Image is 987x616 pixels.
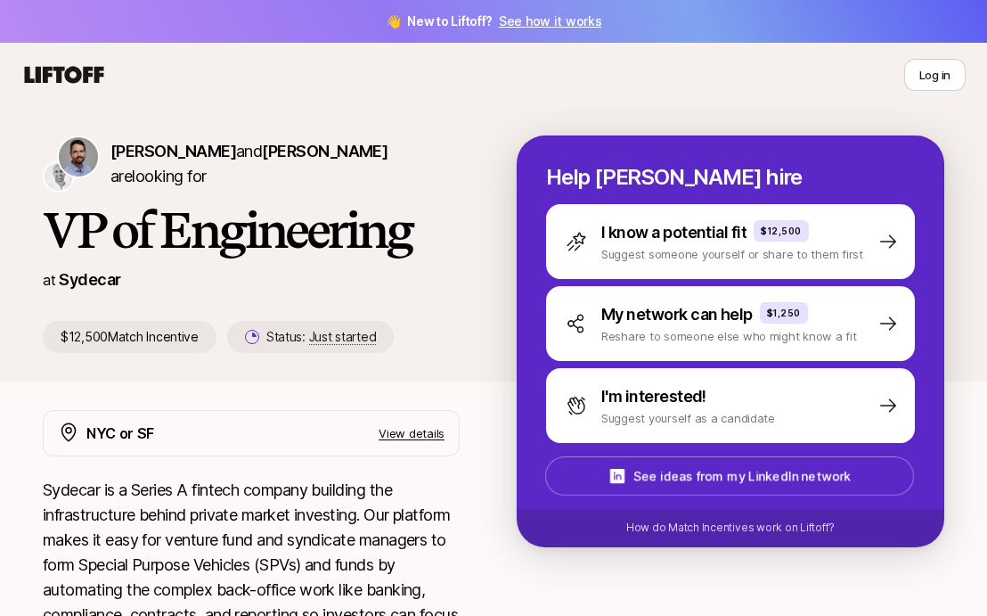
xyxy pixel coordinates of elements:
p: My network can help [601,302,753,327]
span: 👋 New to Liftoff? [386,11,602,32]
p: $1,250 [767,306,801,320]
img: Nik Talreja [45,162,73,191]
button: See ideas from my LinkedIn network [545,456,914,496]
p: NYC or SF [86,422,154,445]
button: Log in [904,59,966,91]
p: Status: [266,326,376,348]
p: Reshare to someone else who might know a fit [601,327,857,345]
span: [PERSON_NAME] [110,142,236,160]
p: How do Match Incentives work on Liftoff? [626,520,835,536]
p: See ideas from my LinkedIn network [633,465,850,487]
p: Help [PERSON_NAME] hire [546,165,915,190]
span: Just started [309,329,377,345]
p: Suggest yourself as a candidate [601,409,775,427]
p: are looking for [110,139,460,189]
span: [PERSON_NAME] [262,142,387,160]
h1: VP of Engineering [43,203,460,257]
p: at [43,268,55,292]
a: See how it works [499,13,602,29]
p: Suggest someone yourself or share to them first [601,245,863,263]
p: $12,500 [761,224,802,238]
a: Sydecar [59,270,120,289]
p: I'm interested! [601,384,706,409]
p: $12,500 Match Incentive [43,321,216,353]
span: and [236,142,387,160]
p: View details [379,424,445,442]
p: I know a potential fit [601,220,746,245]
img: Adam Hill [59,137,98,177]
